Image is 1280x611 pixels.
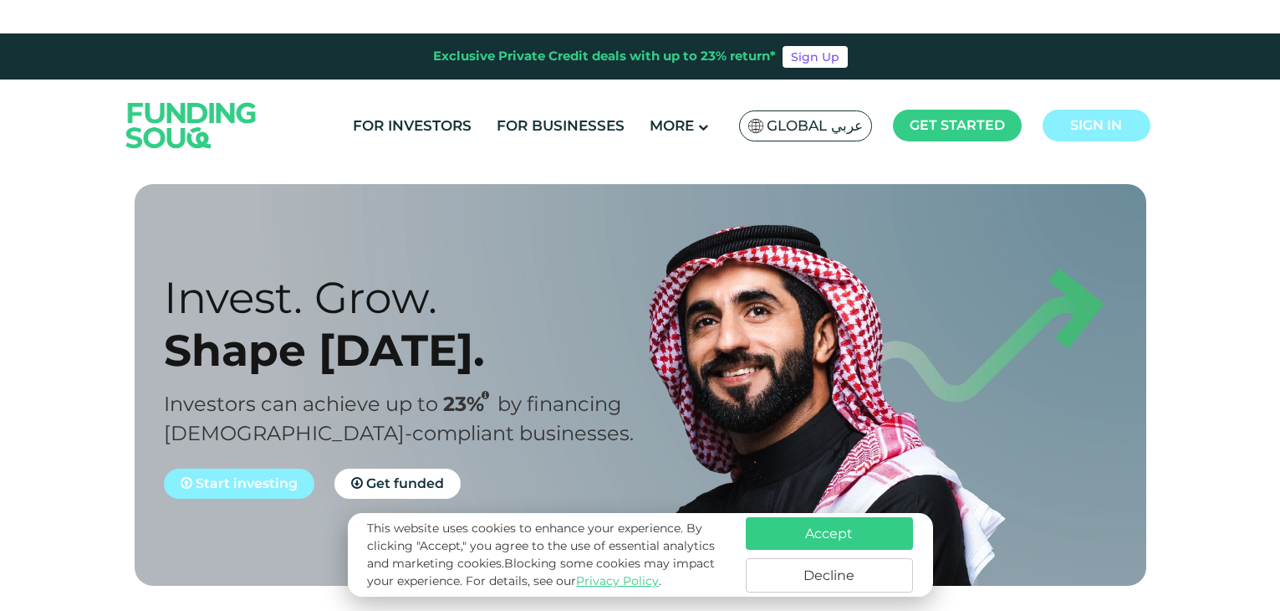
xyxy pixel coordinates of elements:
[334,469,461,499] a: Get funded
[910,117,1005,133] span: Get started
[110,83,273,167] img: Logo
[367,556,715,588] span: Blocking some cookies may impact your experience.
[746,558,913,593] button: Decline
[650,117,694,134] span: More
[164,324,670,377] div: Shape [DATE].
[164,469,314,499] a: Start investing
[767,116,863,136] span: Global عربي
[1043,110,1150,141] a: Sign in
[433,47,776,66] div: Exclusive Private Credit deals with up to 23% return*
[164,271,670,324] div: Invest. Grow.
[367,520,728,590] p: This website uses cookies to enhance your experience. By clicking "Accept," you agree to the use ...
[1070,117,1122,133] span: Sign in
[366,475,444,491] span: Get funded
[349,112,476,140] a: For Investors
[748,119,763,133] img: SA Flag
[746,517,913,550] button: Accept
[466,573,661,588] span: For details, see our .
[482,391,489,400] i: 23% IRR (expected) ~ 15% Net yield (expected)
[783,46,848,68] a: Sign Up
[576,573,659,588] a: Privacy Policy
[443,392,497,416] span: 23%
[492,112,629,140] a: For Businesses
[196,475,298,491] span: Start investing
[164,392,438,416] span: Investors can achieve up to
